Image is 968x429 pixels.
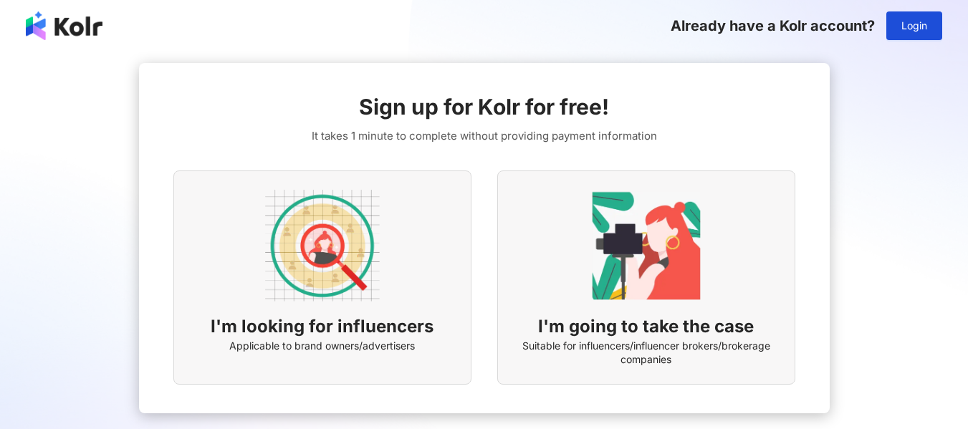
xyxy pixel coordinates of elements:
[312,127,657,145] span: It takes 1 minute to complete without providing payment information
[589,188,704,303] img: KOL identity option
[359,92,609,122] span: Sign up for Kolr for free!
[265,188,380,303] img: AD identity option
[886,11,942,40] button: Login
[229,339,415,353] span: Applicable to brand owners/advertisers
[538,314,754,339] span: I'm going to take the case
[671,17,875,34] span: Already have a Kolr account?
[211,314,433,339] span: I'm looking for influencers
[26,11,102,40] img: logo
[515,339,777,367] span: Suitable for influencers/influencer brokers/brokerage companies
[901,20,927,32] span: Login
